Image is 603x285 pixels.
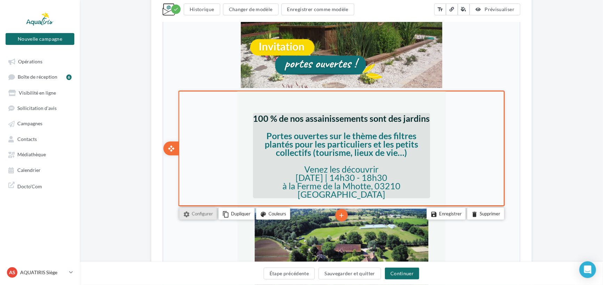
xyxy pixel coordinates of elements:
span: Contacts [17,136,37,142]
button: Nouvelle campagne [6,33,74,45]
a: Opérations [4,55,76,68]
span: Médiathèque [17,152,46,158]
button: Changer de modèle [223,3,279,15]
span: Campagnes [17,121,42,127]
li: Ajouter un bloc [172,33,184,45]
button: Enregistrer comme modèle [281,3,354,15]
a: Contacts [4,133,76,145]
a: Docto'Com [4,179,76,192]
span: Prévisualiser [485,6,515,12]
button: text_fields [434,3,446,15]
span: à la Ferme de la Mhotte, 03210 [GEOGRAPHIC_DATA] [119,255,237,274]
a: Médiathèque [4,148,76,160]
p: AQUATIRIS Siège [20,269,66,276]
button: Prévisualiser [470,3,520,15]
span: Sollicitation d'avis [17,105,57,111]
i: open_with [5,220,11,227]
div: Modifications enregistrées [171,5,181,14]
img: Copie_de_header_aquatiris_6.png [77,33,279,163]
div: 6 [66,74,72,80]
span: Visibilité en ligne [19,90,56,96]
span: Portes ouvertes sur le thème des filtres plantés pour les particuliers et les petits collectifs (... [101,205,255,232]
a: Sollicitation d'avis [4,102,76,114]
div: Open Intercom Messenger [579,261,596,278]
span: Boîte de réception [18,74,57,80]
span: [DATE] | 14h30 - 18h30 [132,247,224,257]
i: text_fields [437,6,443,13]
span: Calendrier [17,167,41,173]
span: 100 % de nos assainissements sont des jardins [90,188,267,198]
span: AS [9,269,15,276]
button: Sauvegarder et quitter [319,268,381,279]
a: AS AQUATIRIS Siège [6,266,74,279]
span: Venez les découvrir [141,238,215,249]
button: Étape précédente [264,268,315,279]
a: Visibilité en ligne [4,86,76,99]
button: Continuer [385,268,419,279]
a: Calendrier [4,164,76,176]
span: Docto'Com [17,182,42,190]
a: Boîte de réception6 [4,70,76,83]
button: Historique [184,3,220,15]
a: Campagnes [4,117,76,129]
i: check [173,7,179,12]
i: add [175,33,182,45]
span: Opérations [18,58,42,64]
a: Voir la version en ligne [158,13,199,18]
